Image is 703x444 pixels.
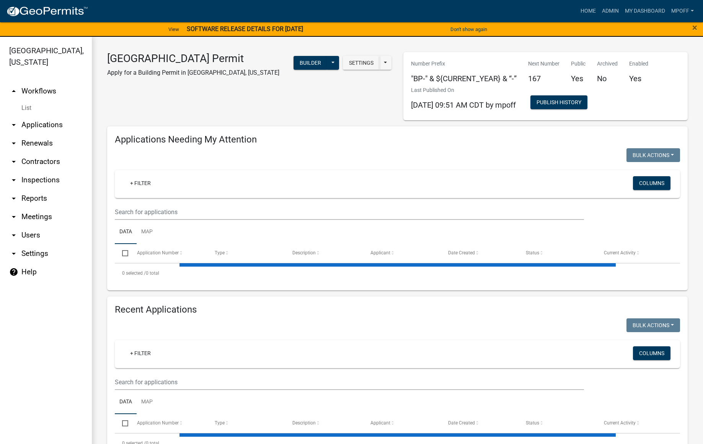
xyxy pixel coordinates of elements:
datatable-header-cell: Current Activity [597,414,674,433]
strong: SOFTWARE RELEASE DETAILS FOR [DATE] [187,25,303,33]
div: 0 total [115,264,680,283]
h5: No [597,74,618,83]
button: Bulk Actions [626,318,680,332]
datatable-header-cell: Application Number [129,244,207,262]
datatable-header-cell: Type [207,244,285,262]
datatable-header-cell: Status [519,244,596,262]
a: View [165,23,182,36]
a: Map [137,220,157,244]
datatable-header-cell: Status [519,414,596,433]
span: Type [215,420,225,426]
datatable-header-cell: Select [115,414,129,433]
span: Description [292,250,316,256]
span: Application Number [137,420,179,426]
a: Home [577,4,599,18]
datatable-header-cell: Date Created [441,414,519,433]
datatable-header-cell: Application Number [129,414,207,433]
button: Columns [633,176,670,190]
i: arrow_drop_down [9,212,18,221]
span: Type [215,250,225,256]
i: arrow_drop_up [9,87,18,96]
datatable-header-cell: Applicant [363,244,441,262]
i: arrow_drop_down [9,231,18,240]
span: Date Created [448,420,475,426]
button: Bulk Actions [626,148,680,162]
a: Data [115,220,137,244]
h5: "BP-" & ${CURRENT_YEAR} & “-” [411,74,517,83]
a: Data [115,390,137,415]
p: Apply for a Building Permit in [GEOGRAPHIC_DATA], [US_STATE] [107,68,279,77]
h5: Yes [629,74,648,83]
p: Public [571,60,586,68]
datatable-header-cell: Current Activity [597,244,674,262]
span: Applicant [370,250,390,256]
datatable-header-cell: Type [207,414,285,433]
span: [DATE] 09:51 AM CDT by mpoff [411,100,516,110]
i: arrow_drop_down [9,194,18,203]
span: Date Created [448,250,475,256]
span: Applicant [370,420,390,426]
i: arrow_drop_down [9,120,18,129]
span: Application Number [137,250,179,256]
h5: Yes [571,74,586,83]
button: Columns [633,346,670,360]
button: Don't show again [447,23,490,36]
a: + Filter [124,346,157,360]
i: arrow_drop_down [9,249,18,258]
i: help [9,267,18,277]
span: Description [292,420,316,426]
i: arrow_drop_down [9,139,18,148]
span: Current Activity [604,420,636,426]
span: × [692,22,697,33]
datatable-header-cell: Select [115,244,129,262]
i: arrow_drop_down [9,157,18,166]
a: My Dashboard [622,4,668,18]
datatable-header-cell: Applicant [363,414,441,433]
button: Publish History [530,95,587,109]
p: Archived [597,60,618,68]
a: mpoff [668,4,697,18]
input: Search for applications [115,374,584,390]
datatable-header-cell: Description [285,414,363,433]
datatable-header-cell: Description [285,244,363,262]
a: + Filter [124,176,157,190]
i: arrow_drop_down [9,175,18,185]
h5: 167 [528,74,559,83]
span: 0 selected / [122,270,146,276]
span: Status [526,420,539,426]
p: Next Number [528,60,559,68]
button: Builder [294,56,327,70]
p: Last Published On [411,86,516,94]
span: Status [526,250,539,256]
input: Search for applications [115,204,584,220]
p: Number Prefix [411,60,517,68]
h4: Applications Needing My Attention [115,134,680,145]
h4: Recent Applications [115,304,680,315]
span: Current Activity [604,250,636,256]
h3: [GEOGRAPHIC_DATA] Permit [107,52,279,65]
a: Admin [599,4,622,18]
p: Enabled [629,60,648,68]
wm-modal-confirm: Workflow Publish History [530,100,587,106]
button: Close [692,23,697,32]
datatable-header-cell: Date Created [441,244,519,262]
button: Settings [343,56,380,70]
a: Map [137,390,157,415]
